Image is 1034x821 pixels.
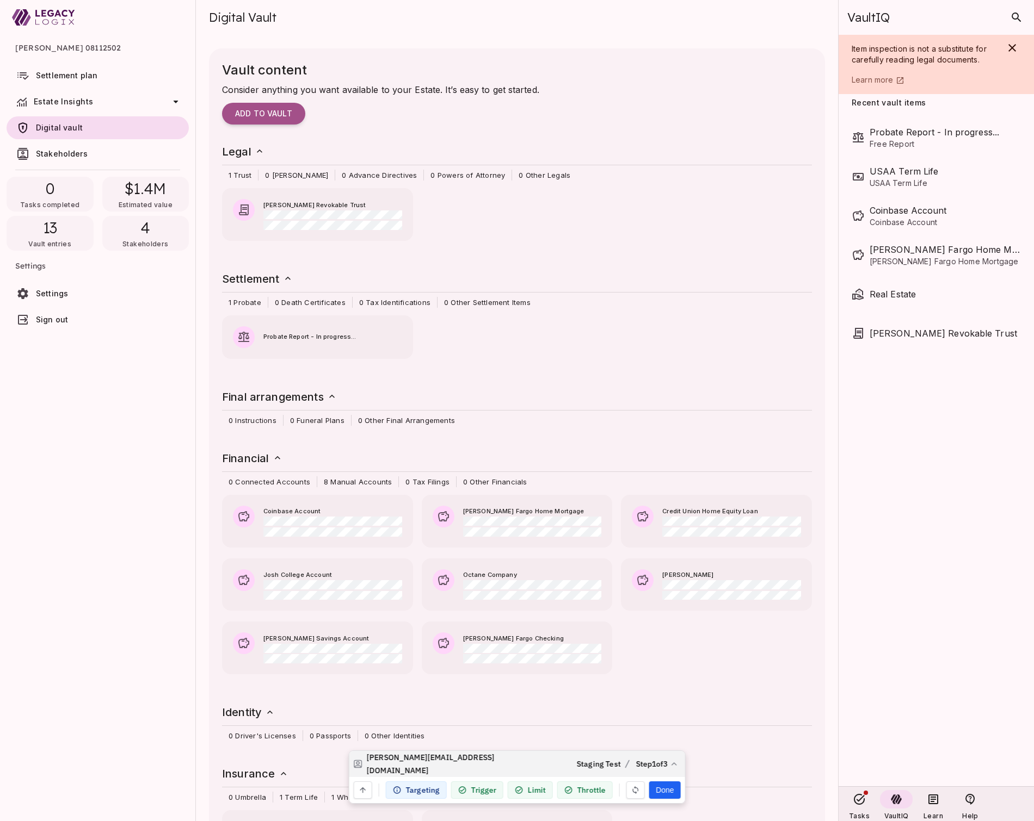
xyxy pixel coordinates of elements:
[235,109,292,119] span: Add to vault
[211,138,823,186] div: Legal 1 Trust0 [PERSON_NAME]0 Advance Directives0 Powers of Attorney0 Other Legals
[621,558,812,611] button: [PERSON_NAME]
[621,495,812,548] button: Credit Union Home Equity Loan
[125,179,166,198] span: $1.4M
[870,139,1021,150] span: Free Report
[424,170,512,181] span: 0 Powers of Attorney
[633,755,680,773] button: Step1of3
[7,142,189,165] a: Stakeholders
[7,90,189,113] div: Estate Insights
[557,781,613,799] div: Throttle
[852,98,926,109] span: Recent vault items
[119,201,173,209] span: Estimated value
[211,265,823,313] div: Settlement 1 Probate0 Death Certificates0 Tax Identifications0 Other Settlement Items
[15,35,180,61] span: [PERSON_NAME] 08112502
[222,143,265,160] h6: Legal
[852,118,1021,157] div: Probate Report - In progress...Free Report
[222,704,275,721] h6: Identity
[577,757,621,770] span: Staging Test
[28,240,71,248] span: Vault entries
[222,188,413,241] button: [PERSON_NAME] Revokable Trust
[211,760,823,808] div: Insurance 0 Umbrella1 Term Life1 Whole Life0 Annuities0 Other Insurances
[102,177,189,212] div: $1.4MEstimated value
[852,44,989,64] span: Item inspection is not a substitute for carefully reading legal documents.
[358,730,432,741] span: 0 Other Identities
[962,812,978,820] span: Help
[852,157,1021,196] div: USAA Term LifeUSAA Term Life
[7,64,189,87] a: Settlement plan
[662,507,801,517] span: Credit Union Home Equity Loan
[222,558,413,611] button: Josh College Account
[222,765,289,782] h6: Insurance
[849,812,870,820] span: Tasks
[222,170,258,181] span: 1 Trust
[36,123,83,132] span: Digital vault
[457,476,534,487] span: 0 Other Financials
[422,495,613,548] button: [PERSON_NAME] Fargo Home Mortgage
[263,201,402,210] span: [PERSON_NAME] Revokable Trust
[263,507,402,517] span: Coinbase Account
[102,216,189,251] div: 4Stakeholders
[852,319,1021,347] div: [PERSON_NAME] Revokable Trust
[7,177,94,212] div: 0Tasks completed
[422,558,613,611] button: Octane Company
[847,10,889,25] span: VaultIQ
[852,196,1021,235] div: Coinbase AccountCoinbase Account
[222,388,337,406] h6: Final arrangements
[870,204,1021,217] span: Coinbase Account
[512,170,577,181] span: 0 Other Legals
[263,634,402,644] span: [PERSON_NAME] Savings Account
[222,103,305,125] button: Add to vault
[7,282,189,305] a: Settings
[649,781,680,799] button: Done
[222,315,413,359] button: Probate Report - In progress...
[36,289,68,298] span: Settings
[303,730,358,741] span: 0 Passports
[870,126,1021,139] span: Probate Report - In progress...
[46,179,54,198] span: 0
[508,781,553,799] div: Limit
[284,415,351,426] span: 0 Funeral Plans
[7,116,189,139] a: Digital vault
[852,75,894,84] span: Learn more
[924,812,943,820] span: Learn
[268,297,352,308] span: 0 Death Certificates
[140,218,150,238] span: 4
[209,10,276,25] span: Digital Vault
[222,495,413,548] button: Coinbase Account
[399,476,456,487] span: 0 Tax Filings
[451,781,503,799] div: Trigger
[463,570,602,580] span: Octane Company
[463,634,602,644] span: [PERSON_NAME] Fargo Checking
[20,201,79,209] span: Tasks completed
[367,751,501,777] span: [PERSON_NAME][EMAIL_ADDRESS][DOMAIN_NAME]
[463,507,602,517] span: [PERSON_NAME] Fargo Home Mortgage
[870,217,1021,228] span: Coinbase Account
[335,170,423,181] span: 0 Advance Directives
[222,621,413,674] button: [PERSON_NAME] Savings Account
[422,621,613,674] button: [PERSON_NAME] Fargo Checking
[36,149,88,158] span: Stakeholders
[7,308,189,331] a: Sign out
[222,730,303,741] span: 0 Driver's Licenses
[273,792,324,803] span: 1 Term Life
[870,178,1021,189] span: USAA Term Life
[222,415,283,426] span: 0 Instructions
[222,84,539,95] span: Consider anything you want available to your Estate. It’s easy to get started.
[352,415,461,426] span: 0 Other Final Arrangements
[222,297,268,308] span: 1 Probate
[870,288,1021,301] span: Real Estate
[852,74,995,85] a: Learn more
[222,270,293,288] h6: Settlement
[884,812,908,820] span: VaultIQ
[317,476,398,487] span: 8 Manual Accounts
[211,698,823,747] div: Identity 0 Driver's Licenses0 Passports0 Other Identities
[870,243,1021,256] span: Wells Fargo Home Mortgage
[870,256,1021,267] span: [PERSON_NAME] Fargo Home Mortgage
[222,476,317,487] span: 0 Connected Accounts
[222,62,307,78] span: Vault content
[36,71,97,80] span: Settlement plan
[7,216,94,251] div: 13Vault entries
[222,450,283,467] h6: Financial
[353,297,437,308] span: 0 Tax Identifications
[636,757,667,770] span: Step 1 of 3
